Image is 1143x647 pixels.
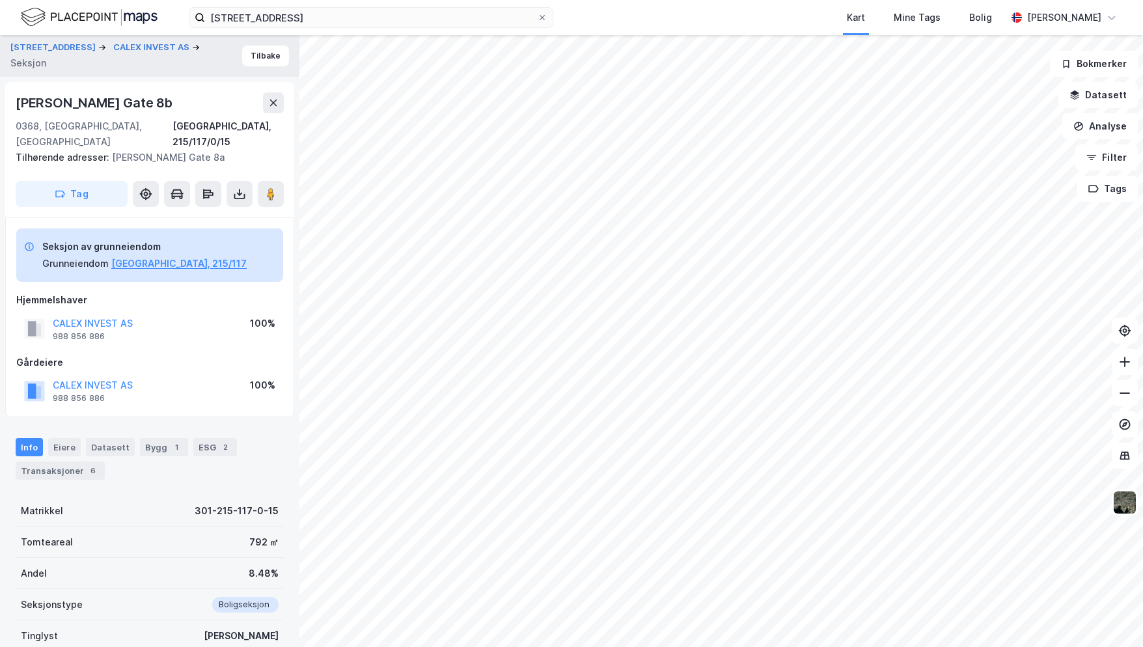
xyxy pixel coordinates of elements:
[21,534,73,550] div: Tomteareal
[86,438,135,456] div: Datasett
[1050,51,1138,77] button: Bokmerker
[42,256,109,271] div: Grunneiendom
[53,331,105,342] div: 988 856 886
[249,534,279,550] div: 792 ㎡
[1112,490,1137,515] img: 9k=
[21,503,63,519] div: Matrikkel
[250,316,275,331] div: 100%
[242,46,289,66] button: Tilbake
[111,256,247,271] button: [GEOGRAPHIC_DATA], 215/117
[219,441,232,454] div: 2
[1058,82,1138,108] button: Datasett
[1075,145,1138,171] button: Filter
[42,239,247,255] div: Seksjon av grunneiendom
[16,152,112,163] span: Tilhørende adresser:
[969,10,992,25] div: Bolig
[205,8,537,27] input: Søk på adresse, matrikkel, gårdeiere, leietakere eller personer
[16,355,283,370] div: Gårdeiere
[195,503,279,519] div: 301-215-117-0-15
[16,150,273,165] div: [PERSON_NAME] Gate 8a
[172,118,284,150] div: [GEOGRAPHIC_DATA], 215/117/0/15
[87,464,100,477] div: 6
[21,566,47,581] div: Andel
[847,10,865,25] div: Kart
[170,441,183,454] div: 1
[193,438,237,456] div: ESG
[16,461,105,480] div: Transaksjoner
[1027,10,1101,25] div: [PERSON_NAME]
[16,92,175,113] div: [PERSON_NAME] Gate 8b
[1077,176,1138,202] button: Tags
[249,566,279,581] div: 8.48%
[21,597,83,613] div: Seksjonstype
[21,6,158,29] img: logo.f888ab2527a4732fd821a326f86c7f29.svg
[16,118,172,150] div: 0368, [GEOGRAPHIC_DATA], [GEOGRAPHIC_DATA]
[1078,585,1143,647] iframe: Chat Widget
[113,41,192,54] button: CALEX INVEST AS
[250,378,275,393] div: 100%
[10,41,98,54] button: [STREET_ADDRESS]
[1078,585,1143,647] div: Kontrollprogram for chat
[48,438,81,456] div: Eiere
[10,55,46,71] div: Seksjon
[204,628,279,644] div: [PERSON_NAME]
[1062,113,1138,139] button: Analyse
[16,292,283,308] div: Hjemmelshaver
[53,393,105,404] div: 988 856 886
[21,628,58,644] div: Tinglyst
[894,10,941,25] div: Mine Tags
[16,438,43,456] div: Info
[140,438,188,456] div: Bygg
[16,181,128,207] button: Tag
